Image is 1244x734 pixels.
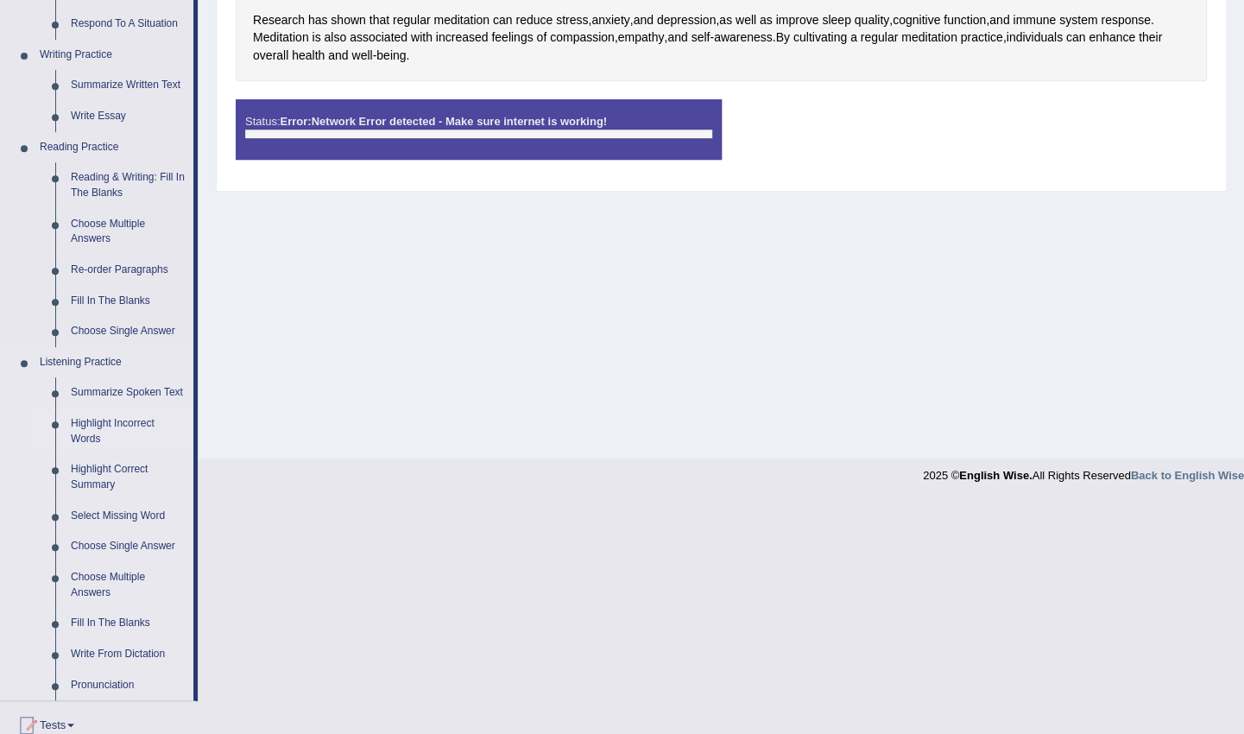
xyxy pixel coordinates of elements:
[989,11,1009,29] span: Click to see word definition
[634,11,654,29] span: Click to see word definition
[536,28,546,47] span: Click to see word definition
[1101,11,1151,29] span: Click to see word definition
[328,47,348,65] span: Click to see word definition
[1139,28,1162,47] span: Click to see word definition
[32,40,193,71] a: Writing Practice
[491,28,533,47] span: Click to see word definition
[32,347,193,378] a: Listening Practice
[351,47,372,65] span: Click to see word definition
[236,99,722,160] div: Status:
[436,28,489,47] span: Click to see word definition
[691,28,710,47] span: Click to see word definition
[63,562,193,608] a: Choose Multiple Answers
[793,28,847,47] span: Click to see word definition
[776,28,790,47] span: Click to see word definition
[63,209,193,255] a: Choose Multiple Answers
[63,670,193,701] a: Pronunciation
[667,28,687,47] span: Click to see word definition
[893,11,940,29] span: Click to see word definition
[550,28,615,47] span: Click to see word definition
[1013,11,1056,29] span: Click to see word definition
[63,377,193,408] a: Summarize Spoken Text
[280,115,311,128] strong: Error:
[1066,28,1086,47] span: Click to see word definition
[657,11,717,29] span: Click to see word definition
[944,11,986,29] span: Click to see word definition
[776,11,819,29] span: Click to see word definition
[719,11,732,29] span: Click to see word definition
[961,28,1003,47] span: Click to see word definition
[63,408,193,454] a: Highlight Incorrect Words
[591,11,629,29] span: Click to see word definition
[556,11,588,29] span: Click to see word definition
[63,316,193,347] a: Choose Single Answer
[331,11,365,29] span: Click to see word definition
[63,501,193,532] a: Select Missing Word
[32,132,193,163] a: Reading Practice
[493,11,513,29] span: Click to see word definition
[1131,469,1244,482] a: Back to English Wise
[736,11,756,29] span: Click to see word definition
[1007,28,1063,47] span: Click to see word definition
[312,28,320,47] span: Click to see word definition
[901,28,957,47] span: Click to see word definition
[253,47,288,65] span: Click to see word definition
[433,11,489,29] span: Click to see word definition
[325,28,347,47] span: Click to see word definition
[253,28,309,47] span: Click to see word definition
[63,639,193,670] a: Write From Dictation
[822,11,850,29] span: Click to see word definition
[63,531,193,562] a: Choose Single Answer
[923,459,1244,484] div: 2025 © All Rights Reserved
[350,28,407,47] span: Click to see word definition
[861,28,899,47] span: Click to see word definition
[308,11,328,29] span: Click to see word definition
[63,454,193,500] a: Highlight Correct Summary
[515,11,553,29] span: Click to see word definition
[63,255,193,286] a: Re-order Paragraphs
[280,115,607,128] strong: Network Error detected - Make sure internet is working!
[253,11,305,29] span: Click to see word definition
[63,101,193,132] a: Write Essay
[714,28,773,47] span: Click to see word definition
[63,162,193,208] a: Reading & Writing: Fill In The Blanks
[376,47,406,65] span: Click to see word definition
[63,70,193,101] a: Summarize Written Text
[63,608,193,639] a: Fill In The Blanks
[292,47,325,65] span: Click to see word definition
[855,11,889,29] span: Click to see word definition
[63,286,193,317] a: Fill In The Blanks
[850,28,857,47] span: Click to see word definition
[393,11,431,29] span: Click to see word definition
[369,11,389,29] span: Click to see word definition
[63,9,193,40] a: Respond To A Situation
[618,28,665,47] span: Click to see word definition
[1059,11,1097,29] span: Click to see word definition
[1089,28,1135,47] span: Click to see word definition
[411,28,433,47] span: Click to see word definition
[959,469,1032,482] strong: English Wise.
[760,11,773,29] span: Click to see word definition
